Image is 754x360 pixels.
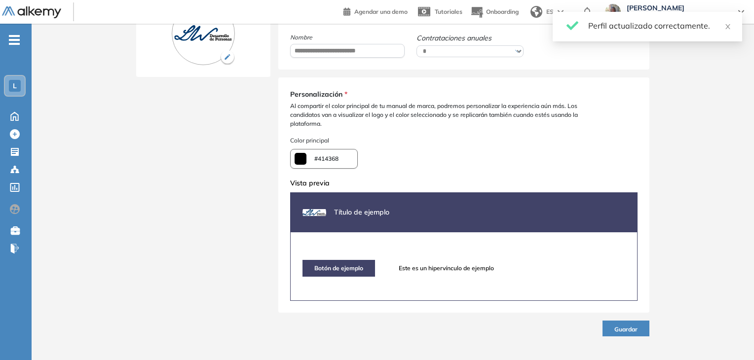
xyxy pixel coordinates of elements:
[302,260,375,277] button: Botón de ejemplo
[435,8,462,15] span: Tutoriales
[334,208,389,216] span: Título de ejemplo
[546,7,554,16] span: ES
[172,2,235,65] img: PROFILE_MENU_LOGO_COMPANY
[416,33,527,43] span: Contrataciones anuales
[627,4,728,12] span: [PERSON_NAME]
[290,89,342,100] span: Personalización
[354,8,408,15] span: Agendar una demo
[470,1,519,23] button: Onboarding
[302,201,326,224] img: PROFILE_MENU_LOGO_USER
[314,154,339,163] span: #414368
[343,5,408,17] a: Agendar una demo
[486,8,519,15] span: Onboarding
[290,33,405,42] span: Nombre
[603,321,649,336] button: Guardar
[220,50,235,65] img: Ícono de lapiz de edición
[2,6,61,19] img: Logo
[13,82,17,90] span: L
[399,264,494,273] span: Este es un hipervínculo de ejemplo
[9,39,20,41] i: -
[530,6,542,18] img: world
[290,179,330,187] span: Vista previa
[724,23,731,30] span: close
[614,325,638,333] span: Guardar
[290,102,614,128] span: Al compartir el color principal de tu manual de marca, podremos personalizar la experiencia aún m...
[290,136,638,145] span: Color principal
[558,10,564,14] img: arrow
[588,20,730,32] div: Perfil actualizado correctamente.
